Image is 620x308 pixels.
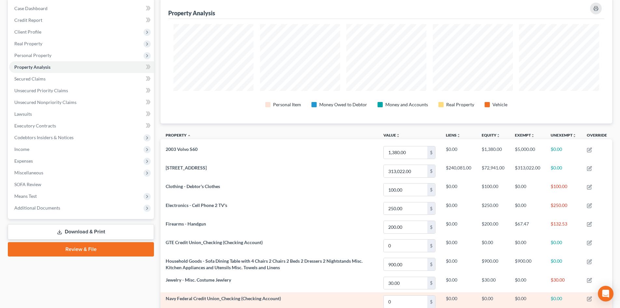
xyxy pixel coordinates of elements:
a: Executory Contracts [9,120,154,132]
i: unfold_more [457,134,461,138]
td: $132.53 [545,218,582,236]
td: $0.00 [441,199,476,218]
span: [STREET_ADDRESS] [166,165,207,170]
span: Lawsuits [14,111,32,117]
td: $0.00 [510,274,545,292]
span: Expenses [14,158,33,164]
input: 0.00 [384,258,427,271]
i: unfold_more [396,134,400,138]
span: Client Profile [14,29,41,35]
a: Valueunfold_more [383,133,400,138]
td: $900.00 [476,255,510,273]
span: Firearms - Handgun [166,221,206,227]
td: $900.00 [510,255,545,273]
span: Household Goods - Sofa Dining Table with 4 Chairs 2 Chairs 2 Beds 2 Dressers 2 Nightstands Misc. ... [166,258,363,270]
div: Real Property [446,101,474,108]
td: $67.47 [510,218,545,236]
span: Clothing - Debtor's Clothes [166,183,220,189]
a: Secured Claims [9,73,154,85]
a: Liensunfold_more [446,133,461,138]
span: Credit Report [14,17,42,23]
div: $ [427,202,435,215]
td: $0.00 [441,274,476,292]
span: GTE Credit Union_Checking (Checking Account) [166,240,263,245]
td: $0.00 [545,162,582,181]
span: Unsecured Priority Claims [14,88,68,93]
div: Money Owed to Debtor [319,101,367,108]
td: $100.00 [476,181,510,199]
input: 0.00 [384,296,427,308]
i: unfold_more [496,134,500,138]
span: Means Test [14,193,37,199]
td: $0.00 [441,181,476,199]
a: SOFA Review [9,179,154,190]
input: 0.00 [384,146,427,159]
a: Equityunfold_more [482,133,500,138]
span: Additional Documents [14,205,60,211]
div: $ [427,258,435,271]
td: $0.00 [510,236,545,255]
div: Vehicle [492,101,507,108]
td: $0.00 [545,236,582,255]
a: Unsecured Nonpriority Claims [9,96,154,108]
td: $0.00 [441,236,476,255]
a: Unexemptunfold_more [551,133,576,138]
span: Executory Contracts [14,123,56,128]
input: 0.00 [384,277,427,289]
div: Property Analysis [168,9,215,17]
th: Override [582,129,612,143]
div: $ [427,146,435,159]
input: 0.00 [384,240,427,252]
td: $0.00 [510,181,545,199]
td: $72,941.00 [476,162,510,181]
div: $ [427,165,435,177]
td: $250.00 [545,199,582,218]
i: unfold_more [572,134,576,138]
td: $0.00 [441,218,476,236]
input: 0.00 [384,165,427,177]
input: 0.00 [384,221,427,233]
span: Miscellaneous [14,170,43,175]
div: $ [427,240,435,252]
td: $30.00 [545,274,582,292]
td: $200.00 [476,218,510,236]
td: $0.00 [545,255,582,273]
td: $0.00 [441,143,476,162]
span: 2003 Volvo S60 [166,146,198,152]
td: $1,380.00 [476,143,510,162]
div: Open Intercom Messenger [598,286,613,301]
i: expand_less [187,134,191,138]
input: 0.00 [384,183,427,196]
a: Credit Report [9,14,154,26]
span: Secured Claims [14,76,46,81]
span: Jewelry - Misc. Costume Jewlery [166,277,231,283]
td: $240,081.00 [441,162,476,181]
div: $ [427,277,435,289]
td: $0.00 [441,255,476,273]
td: $250.00 [476,199,510,218]
a: Unsecured Priority Claims [9,85,154,96]
div: Personal Item [273,101,301,108]
td: $0.00 [545,143,582,162]
td: $0.00 [510,199,545,218]
span: Income [14,146,29,152]
a: Exemptunfold_more [515,133,535,138]
span: Real Property [14,41,42,46]
span: Navy Federal Credit Union_Checking (Checking Account) [166,296,281,301]
a: Case Dashboard [9,3,154,14]
input: 0.00 [384,202,427,215]
span: Electronics - Cell Phone 2 TV's [166,202,227,208]
span: Codebtors Insiders & Notices [14,135,74,140]
span: SOFA Review [14,182,41,187]
div: Money and Accounts [385,101,428,108]
a: Review & File [8,242,154,257]
a: Lawsuits [9,108,154,120]
td: $100.00 [545,181,582,199]
td: $313,022.00 [510,162,545,181]
a: Property expand_less [166,133,191,138]
td: $0.00 [476,236,510,255]
td: $5,000.00 [510,143,545,162]
td: $30.00 [476,274,510,292]
div: $ [427,183,435,196]
div: $ [427,221,435,233]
